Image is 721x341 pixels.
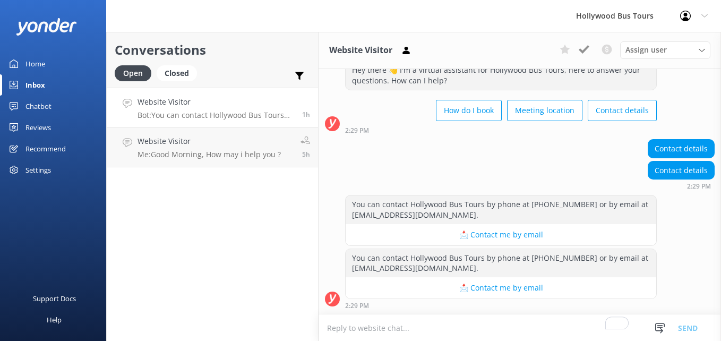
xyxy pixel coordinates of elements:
button: 📩 Contact me by email [346,277,656,299]
div: You can contact Hollywood Bus Tours by phone at [PHONE_NUMBER] or by email at [EMAIL_ADDRESS][DOM... [346,195,656,224]
a: Website VisitorBot:You can contact Hollywood Bus Tours by phone at [PHONE_NUMBER] or by email at ... [107,88,318,127]
div: Help [47,309,62,330]
div: Sep 22 2025 02:29pm (UTC -07:00) America/Tijuana [345,126,657,134]
button: Contact details [588,100,657,121]
span: Assign user [625,44,667,56]
h2: Conversations [115,40,310,60]
h3: Website Visitor [329,44,392,57]
div: Inbox [25,74,45,96]
span: Sep 22 2025 11:10am (UTC -07:00) America/Tijuana [302,150,310,159]
strong: 2:29 PM [345,303,369,309]
div: Contact details [648,161,714,180]
div: Contact details [648,140,714,158]
div: Hey there 👋 I'm a virtual assistant for Hollywood Bus Tours, here to answer your questions. How c... [346,61,656,89]
a: Open [115,67,157,79]
div: Chatbot [25,96,51,117]
div: Support Docs [33,288,76,309]
span: Sep 22 2025 02:29pm (UTC -07:00) America/Tijuana [302,110,310,119]
h4: Website Visitor [138,135,281,147]
a: Closed [157,67,202,79]
button: Meeting location [507,100,582,121]
strong: 2:29 PM [687,183,711,190]
div: Sep 22 2025 02:29pm (UTC -07:00) America/Tijuana [648,182,715,190]
div: Home [25,53,45,74]
button: How do I book [436,100,502,121]
strong: 2:29 PM [345,127,369,134]
h4: Website Visitor [138,96,294,108]
div: Assign User [620,41,710,58]
div: Closed [157,65,197,81]
p: Bot: You can contact Hollywood Bus Tours by phone at [PHONE_NUMBER] or by email at [EMAIL_ADDRESS... [138,110,294,120]
div: Recommend [25,138,66,159]
div: You can contact Hollywood Bus Tours by phone at [PHONE_NUMBER] or by email at [EMAIL_ADDRESS][DOM... [346,249,656,277]
img: yonder-white-logo.png [16,18,77,36]
div: Sep 22 2025 02:29pm (UTC -07:00) America/Tijuana [345,302,657,309]
div: Reviews [25,117,51,138]
button: 📩 Contact me by email [346,224,656,245]
a: Website VisitorMe:Good Morning, How may i help you ?5h [107,127,318,167]
p: Me: Good Morning, How may i help you ? [138,150,281,159]
div: Open [115,65,151,81]
div: Settings [25,159,51,181]
textarea: To enrich screen reader interactions, please activate Accessibility in Grammarly extension settings [319,315,721,341]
